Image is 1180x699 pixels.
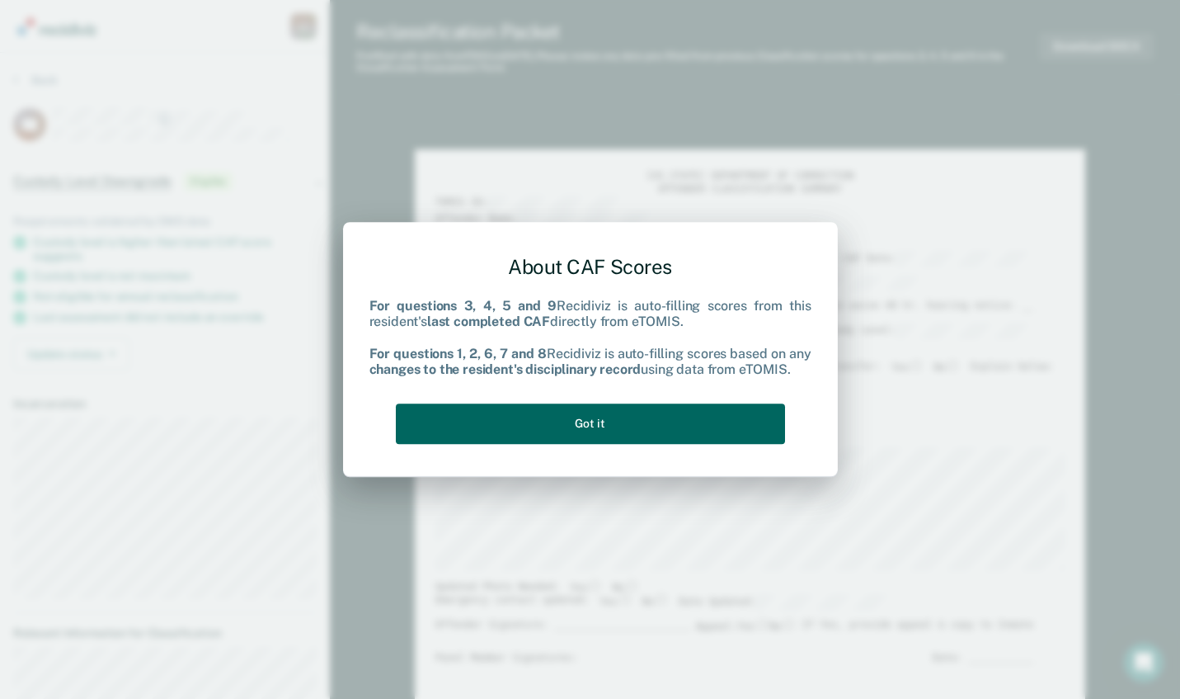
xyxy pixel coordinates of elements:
[427,314,550,330] b: last completed CAF
[369,242,811,292] div: About CAF Scores
[396,404,785,444] button: Got it
[369,346,547,361] b: For questions 1, 2, 6, 7 and 8
[369,361,642,377] b: changes to the resident's disciplinary record
[369,299,811,378] div: Recidiviz is auto-filling scores from this resident's directly from eTOMIS. Recidiviz is auto-fil...
[369,299,557,314] b: For questions 3, 4, 5 and 9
